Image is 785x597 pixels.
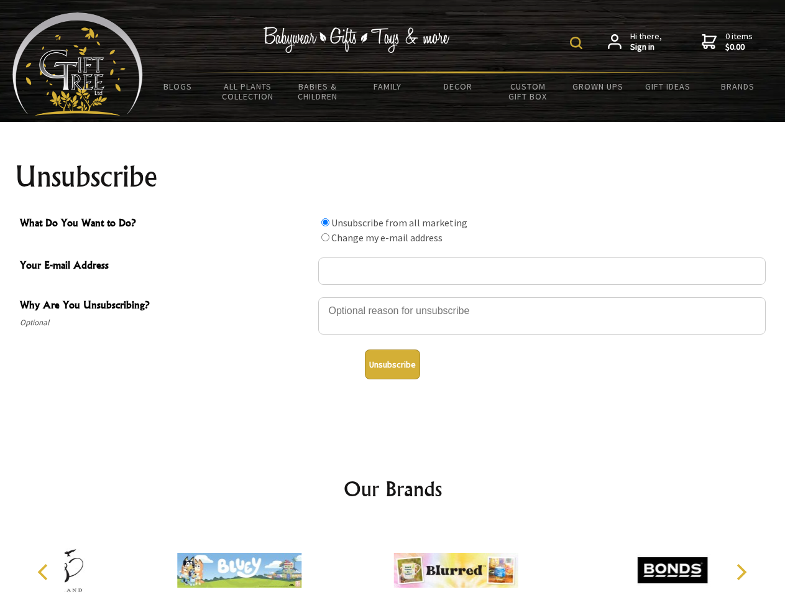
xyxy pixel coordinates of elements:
[283,73,353,109] a: Babies & Children
[423,73,493,99] a: Decor
[353,73,423,99] a: Family
[318,257,766,285] input: Your E-mail Address
[20,257,312,275] span: Your E-mail Address
[630,31,662,53] span: Hi there,
[25,474,761,504] h2: Our Brands
[20,297,312,315] span: Why Are You Unsubscribing?
[630,42,662,53] strong: Sign in
[703,73,773,99] a: Brands
[31,558,58,586] button: Previous
[493,73,563,109] a: Custom Gift Box
[318,297,766,335] textarea: Why Are You Unsubscribing?
[331,216,467,229] label: Unsubscribe from all marketing
[213,73,283,109] a: All Plants Collection
[633,73,703,99] a: Gift Ideas
[727,558,755,586] button: Next
[143,73,213,99] a: BLOGS
[264,27,450,53] img: Babywear - Gifts - Toys & more
[570,37,582,49] img: product search
[321,218,329,226] input: What Do You Want to Do?
[608,31,662,53] a: Hi there,Sign in
[331,231,443,244] label: Change my e-mail address
[321,233,329,241] input: What Do You Want to Do?
[15,162,771,192] h1: Unsubscribe
[702,31,753,53] a: 0 items$0.00
[20,215,312,233] span: What Do You Want to Do?
[562,73,633,99] a: Grown Ups
[725,30,753,53] span: 0 items
[20,315,312,330] span: Optional
[365,349,420,379] button: Unsubscribe
[12,12,143,116] img: Babyware - Gifts - Toys and more...
[725,42,753,53] strong: $0.00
